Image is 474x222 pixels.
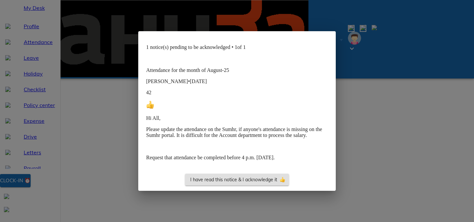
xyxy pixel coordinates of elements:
[146,126,328,138] p: Please update the attendance on the Sumhr, if anyone's attendance is missing on the Sumhr portal....
[146,155,328,161] p: Request that attendance be completed before 4 p.m. [DATE].
[146,67,310,73] p: Attendance for the month of August-25
[146,101,154,109] img: 2AsW+NXn8JVmNzX4ZtMUZcPEblsDunLKpIVqBYxiSTGXHggWOjzohO+ueyM48r8A+2N6B2iZVh+HJB0vFsTIaJWX6muyTbpDn...
[138,36,336,50] p: 1 notice(s) pending to be acknowledged • 1 of 1
[146,90,328,96] p: 42
[146,78,310,84] p: [PERSON_NAME] • [DATE]
[190,176,284,184] span: I have read this notice & I acknowledge it
[185,174,289,186] button: I have read this notice & I acknowledge it
[280,177,285,182] img: 2AsW+NXn8JVmNzX4ZtMUZcPEblsDunLKpIVqBYxiSTGXHggWOjzohO+ueyM48r8A+2N6B2iZVh+HJB0vFsTIaJWX6muyTbpDn...
[146,115,328,121] p: Hi All,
